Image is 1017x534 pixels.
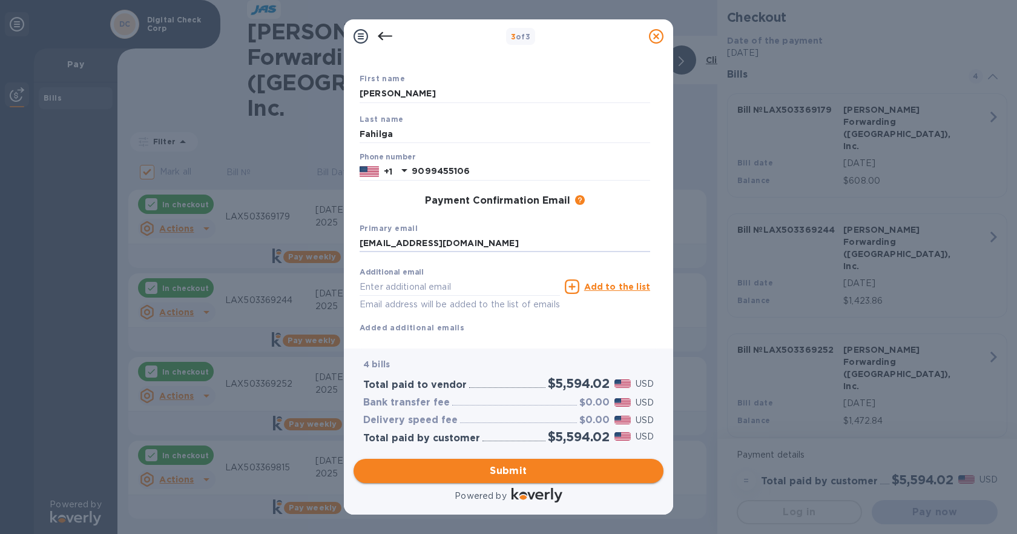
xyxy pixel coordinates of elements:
img: USD [614,416,631,424]
input: Enter your primary name [360,235,650,253]
p: USD [636,378,654,390]
p: USD [636,414,654,427]
h3: Total paid to vendor [363,379,467,391]
img: USD [614,432,631,441]
b: Primary email [360,224,418,233]
label: Phone number [360,154,415,161]
input: Enter your first name [360,85,650,103]
input: Enter additional email [360,278,560,296]
h3: $0.00 [579,415,610,426]
h3: Delivery speed fee [363,415,458,426]
p: Email address will be added to the list of emails [360,298,560,312]
h2: $5,594.02 [548,429,610,444]
img: USD [614,398,631,407]
span: Submit [363,464,654,478]
p: USD [636,430,654,443]
b: Last name [360,115,404,124]
b: Added additional emails [360,323,464,332]
img: Logo [512,488,562,502]
h2: $5,594.02 [548,376,610,391]
b: of 3 [511,32,531,41]
button: Submit [354,459,663,483]
input: Enter your phone number [412,162,650,181]
span: 3 [511,32,516,41]
p: Powered by [455,490,506,502]
b: 4 bills [363,359,390,369]
h3: Payment Confirmation Email [425,195,570,207]
label: Additional email [360,269,424,276]
p: USD [636,396,654,409]
h3: Bank transfer fee [363,397,450,409]
h3: Total paid by customer [363,433,480,444]
u: Add to the list [584,282,650,292]
img: US [360,165,379,178]
b: First name [360,74,405,83]
img: USD [614,379,631,388]
input: Enter your last name [360,125,650,143]
h3: $0.00 [579,397,610,409]
p: +1 [384,165,392,178]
